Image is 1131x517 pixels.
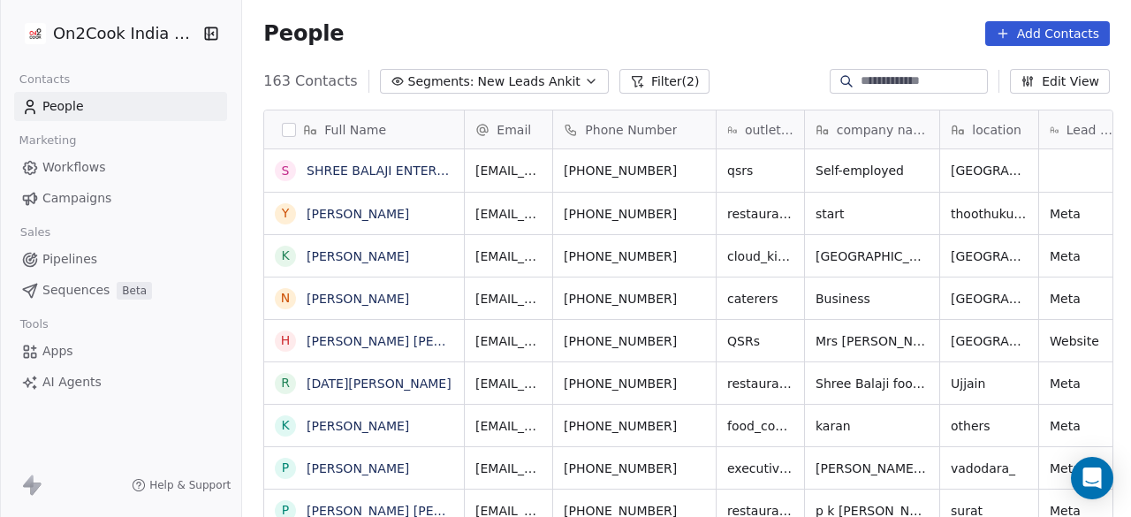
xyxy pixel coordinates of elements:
[951,332,1028,350] span: [GEOGRAPHIC_DATA]
[816,247,929,265] span: [GEOGRAPHIC_DATA]
[951,290,1028,308] span: [GEOGRAPHIC_DATA]
[281,374,290,392] div: R
[564,332,705,350] span: [PHONE_NUMBER]
[42,342,73,361] span: Apps
[985,21,1110,46] button: Add Contacts
[1050,460,1116,477] span: Meta
[805,110,939,148] div: company name
[307,334,516,348] a: [PERSON_NAME] [PERSON_NAME]
[475,290,542,308] span: [EMAIL_ADDRESS][DOMAIN_NAME]
[478,72,581,91] span: New Leads Ankit
[585,121,677,139] span: Phone Number
[465,110,552,148] div: Email
[307,249,409,263] a: [PERSON_NAME]
[475,162,542,179] span: [EMAIL_ADDRESS][DOMAIN_NAME]
[816,290,929,308] span: Business
[117,282,152,300] span: Beta
[282,459,289,477] div: P
[132,478,231,492] a: Help & Support
[42,281,110,300] span: Sequences
[745,121,793,139] span: outlet type
[1050,417,1116,435] span: Meta
[727,417,793,435] span: food_consultants
[564,205,705,223] span: [PHONE_NUMBER]
[816,417,929,435] span: karan
[14,153,227,182] a: Workflows
[14,276,227,305] a: SequencesBeta
[307,292,409,306] a: [PERSON_NAME]
[14,245,227,274] a: Pipelines
[475,332,542,350] span: [EMAIL_ADDRESS][DOMAIN_NAME]
[1039,110,1127,148] div: Lead Source
[727,162,793,179] span: qsrs
[1066,121,1117,139] span: Lead Source
[1050,332,1116,350] span: Website
[727,332,793,350] span: QSRs
[553,110,716,148] div: Phone Number
[717,110,804,148] div: outlet type
[14,92,227,121] a: People
[816,205,929,223] span: start
[307,376,452,391] a: [DATE][PERSON_NAME]
[307,419,409,433] a: [PERSON_NAME]
[14,368,227,397] a: AI Agents
[475,417,542,435] span: [EMAIL_ADDRESS][DOMAIN_NAME]
[42,189,111,208] span: Campaigns
[281,331,291,350] div: H
[1050,375,1116,392] span: Meta
[940,110,1038,148] div: location
[564,460,705,477] span: [PHONE_NUMBER]
[307,207,409,221] a: [PERSON_NAME]
[816,332,929,350] span: Mrs [PERSON_NAME]
[564,247,705,265] span: [PHONE_NUMBER]
[816,460,929,477] span: [PERSON_NAME] telecom pvt ltd
[951,417,1028,435] span: others
[475,375,542,392] span: [EMAIL_ADDRESS][DOMAIN_NAME]
[14,184,227,213] a: Campaigns
[42,158,106,177] span: Workflows
[564,290,705,308] span: [PHONE_NUMBER]
[14,337,227,366] a: Apps
[619,69,710,94] button: Filter(2)
[497,121,531,139] span: Email
[42,97,84,116] span: People
[263,20,344,47] span: People
[282,162,290,180] div: S
[727,290,793,308] span: caterers
[25,23,46,44] img: on2cook%20logo-04%20copy.jpg
[42,373,102,392] span: AI Agents
[12,219,58,246] span: Sales
[727,375,793,392] span: restaurants
[11,66,78,93] span: Contacts
[307,163,1127,178] a: SHREE BALAJI ENTERPRISES | Restaurant management & Consultancy | Cloud kitchen Consultancy | Qsr ...
[263,71,357,92] span: 163 Contacts
[564,375,705,392] span: [PHONE_NUMBER]
[475,205,542,223] span: [EMAIL_ADDRESS][DOMAIN_NAME]
[951,375,1028,392] span: Ujjain
[816,375,929,392] span: Shree Balaji food Junction & Restaurant
[11,127,84,154] span: Marketing
[1071,457,1113,499] div: Open Intercom Messenger
[53,22,199,45] span: On2Cook India Pvt. Ltd.
[1050,247,1116,265] span: Meta
[951,247,1028,265] span: [GEOGRAPHIC_DATA]
[951,460,1028,477] span: vadodara_
[12,311,56,338] span: Tools
[727,205,793,223] span: restaurants
[1050,290,1116,308] span: Meta
[564,162,705,179] span: [PHONE_NUMBER]
[282,416,290,435] div: K
[281,289,290,308] div: N
[816,162,929,179] span: Self-employed
[264,110,464,148] div: Full Name
[727,247,793,265] span: cloud_kitchen
[1010,69,1110,94] button: Edit View
[475,460,542,477] span: [EMAIL_ADDRESS][DOMAIN_NAME]
[408,72,474,91] span: Segments:
[972,121,1021,139] span: location
[21,19,191,49] button: On2Cook India Pvt. Ltd.
[42,250,97,269] span: Pipelines
[951,205,1028,223] span: thoothukudi_
[324,121,386,139] span: Full Name
[282,247,290,265] div: K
